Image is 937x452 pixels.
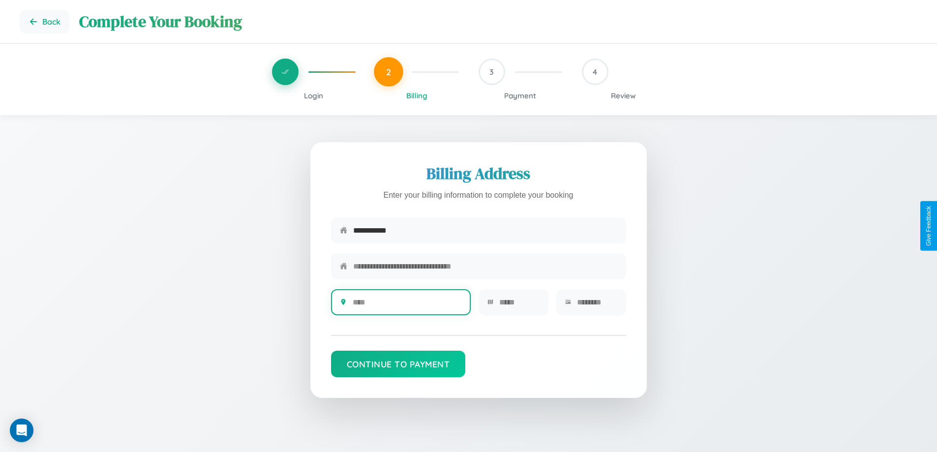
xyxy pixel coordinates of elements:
span: 3 [489,67,494,77]
button: Continue to Payment [331,351,466,377]
span: 4 [593,67,597,77]
span: Billing [406,91,427,100]
button: Go back [20,10,69,33]
span: 2 [386,66,391,77]
span: Review [611,91,636,100]
span: Payment [504,91,536,100]
div: Give Feedback [925,206,932,246]
h1: Complete Your Booking [79,11,917,32]
span: Login [304,91,323,100]
h2: Billing Address [331,163,626,184]
p: Enter your billing information to complete your booking [331,188,626,203]
div: Open Intercom Messenger [10,419,33,442]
